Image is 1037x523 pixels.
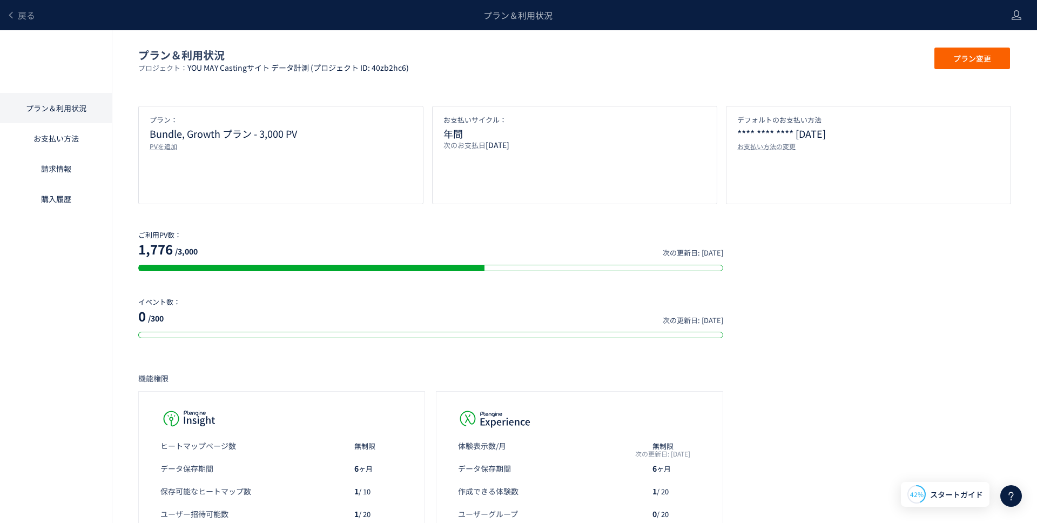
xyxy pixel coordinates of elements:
span: / 20 [657,509,669,519]
span: / 20 [359,509,371,519]
span: 次の更新日: [DATE] [663,316,723,326]
p: プロジェクト： [138,62,1011,80]
span: 次の更新日: [DATE] [635,449,690,458]
span: データ保存期間 [458,463,511,474]
span: /300 [148,313,164,324]
div: PVを追加 [150,142,412,151]
span: [DATE] [486,139,509,150]
span: 無制限 [354,441,375,451]
p: デフォルトのお支払い方法 [737,115,1000,125]
span: データ保存期間 [160,463,213,474]
div: お支払い方法の変更 [737,142,1000,151]
p: プラン＆利用状況 [138,48,1011,62]
span: 次の更新日: [DATE] [663,248,723,258]
p: 年間 [443,128,706,139]
span: 1 [354,486,359,497]
span: 保存可能なヒートマップ数 [160,486,251,497]
span: / 10 [359,486,371,497]
span: スタートガイド [930,489,983,500]
span: /3,000 [175,246,198,257]
span: 1 [652,486,657,497]
span: 無制限 [652,441,674,451]
p: Bundle, Growth プラン - 3,000 PV [150,128,412,139]
span: プラン変更 [953,48,991,69]
span: / 20 [657,486,669,497]
p: お支払いサイクル： [443,115,706,125]
span: 0 [652,508,657,519]
p: ご利用PV数： [138,230,723,240]
p: イベント数： [138,297,723,307]
p: 次のお支払日 [443,139,706,157]
span: ユーザー招待可能数 [160,508,228,519]
p: プラン： [150,115,412,125]
span: 6 [652,463,657,474]
span: ヶ月 [359,464,373,474]
span: YOU MAY Castingサイト データ計測 (プロジェクト ID: 40zb2hc6) [187,62,409,73]
button: プラン変更 [934,48,1010,69]
span: 6 [354,463,359,474]
span: 作成できる体験数 [458,486,518,497]
p: 機能権限 [138,373,1011,384]
span: 42% [910,490,924,499]
span: 1,776 [138,239,173,258]
span: ユーザーグループ [458,508,518,519]
span: ヶ月 [657,464,671,474]
span: ヒートマップページ数​ [160,440,236,451]
span: 戻る [18,9,35,22]
span: 0 [138,306,146,325]
span: 1 [354,508,359,519]
span: 体験表示数/月 [458,440,506,451]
